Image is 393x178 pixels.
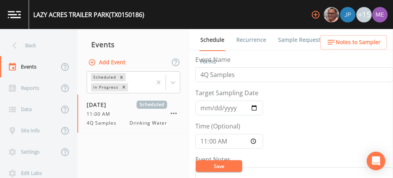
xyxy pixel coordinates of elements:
span: Drinking Water [130,120,167,127]
a: Schedule [199,29,226,51]
img: 41241ef155101aa6d92a04480b0d0000 [340,7,355,22]
img: d4d65db7c401dd99d63b7ad86343d265 [372,7,388,22]
img: e2d790fa78825a4bb76dcb6ab311d44c [324,7,339,22]
img: logo [8,11,21,18]
span: 11:00 AM [87,111,115,118]
a: Sample Requests [277,29,324,51]
span: [DATE] [87,101,112,109]
span: Notes to Sampler [336,38,381,47]
a: Forms [199,51,217,72]
a: COC Details [334,29,367,51]
span: Scheduled [137,101,167,109]
a: Recurrence [235,29,267,51]
button: Add Event [87,55,128,70]
a: [DATE]Scheduled11:00 AM4Q SamplesDrinking Water [77,94,190,133]
div: Remove Scheduled [117,73,126,81]
div: Remove In Progress [120,83,128,91]
button: Notes to Sampler [320,35,387,50]
div: Joshua gere Paul [340,7,356,22]
label: Event Notes [195,155,231,164]
div: Events [77,35,190,54]
div: In Progress [91,83,120,91]
button: Save [196,160,242,172]
div: Open Intercom Messenger [367,152,385,170]
label: Event Name [195,55,231,64]
div: Mike Franklin [323,7,340,22]
label: Target Sampling Date [195,88,258,98]
div: +15 [356,7,372,22]
span: 4Q Samples [87,120,121,127]
div: Scheduled [91,73,117,81]
div: LAZY ACRES TRAILER PARK (TX0150186) [33,10,144,19]
label: Time (Optional) [195,122,240,131]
